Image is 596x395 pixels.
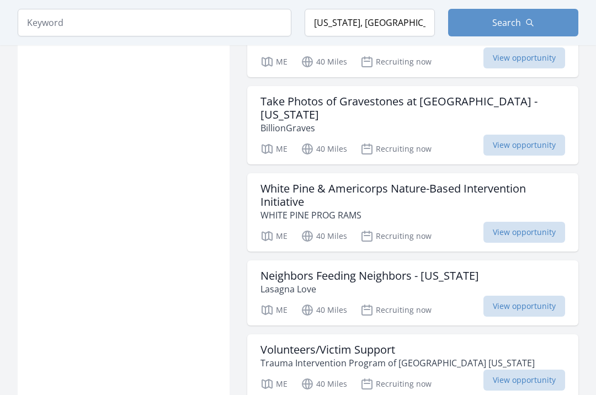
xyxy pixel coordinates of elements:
h3: White Pine & Americorps Nature-Based Intervention Initiative [260,183,565,209]
span: View opportunity [483,370,565,391]
h3: Take Photos of Gravestones at [GEOGRAPHIC_DATA] - [US_STATE] [260,95,565,122]
p: ME [260,56,288,69]
p: Recruiting now [360,378,432,391]
p: WHITE PINE PROG RAMS [260,209,565,222]
p: 40 Miles [301,56,347,69]
input: Location [305,9,435,36]
a: Take Photos of Gravestones at [GEOGRAPHIC_DATA] - [US_STATE] BillionGraves ME 40 Miles Recruiting... [247,87,578,165]
span: View opportunity [483,222,565,243]
p: Recruiting now [360,56,432,69]
a: Facilitator of Friendship Skills Discussion Group - ME Individual ME 40 Miles Recruiting now View... [247,13,578,78]
h3: Volunteers/Victim Support [260,344,535,357]
button: Search [448,9,578,36]
span: View opportunity [483,135,565,156]
p: Trauma Intervention Program of [GEOGRAPHIC_DATA] [US_STATE] [260,357,535,370]
p: Recruiting now [360,304,432,317]
p: BillionGraves [260,122,565,135]
span: View opportunity [483,296,565,317]
p: Recruiting now [360,143,432,156]
input: Keyword [18,9,291,36]
h3: Neighbors Feeding Neighbors - [US_STATE] [260,270,479,283]
p: 40 Miles [301,378,347,391]
p: ME [260,143,288,156]
p: 40 Miles [301,143,347,156]
a: White Pine & Americorps Nature-Based Intervention Initiative WHITE PINE PROG RAMS ME 40 Miles Rec... [247,174,578,252]
p: ME [260,230,288,243]
p: Recruiting now [360,230,432,243]
p: ME [260,304,288,317]
span: Search [492,16,521,29]
p: 40 Miles [301,304,347,317]
p: 40 Miles [301,230,347,243]
p: Lasagna Love [260,283,479,296]
p: ME [260,378,288,391]
span: View opportunity [483,48,565,69]
a: Neighbors Feeding Neighbors - [US_STATE] Lasagna Love ME 40 Miles Recruiting now View opportunity [247,261,578,326]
